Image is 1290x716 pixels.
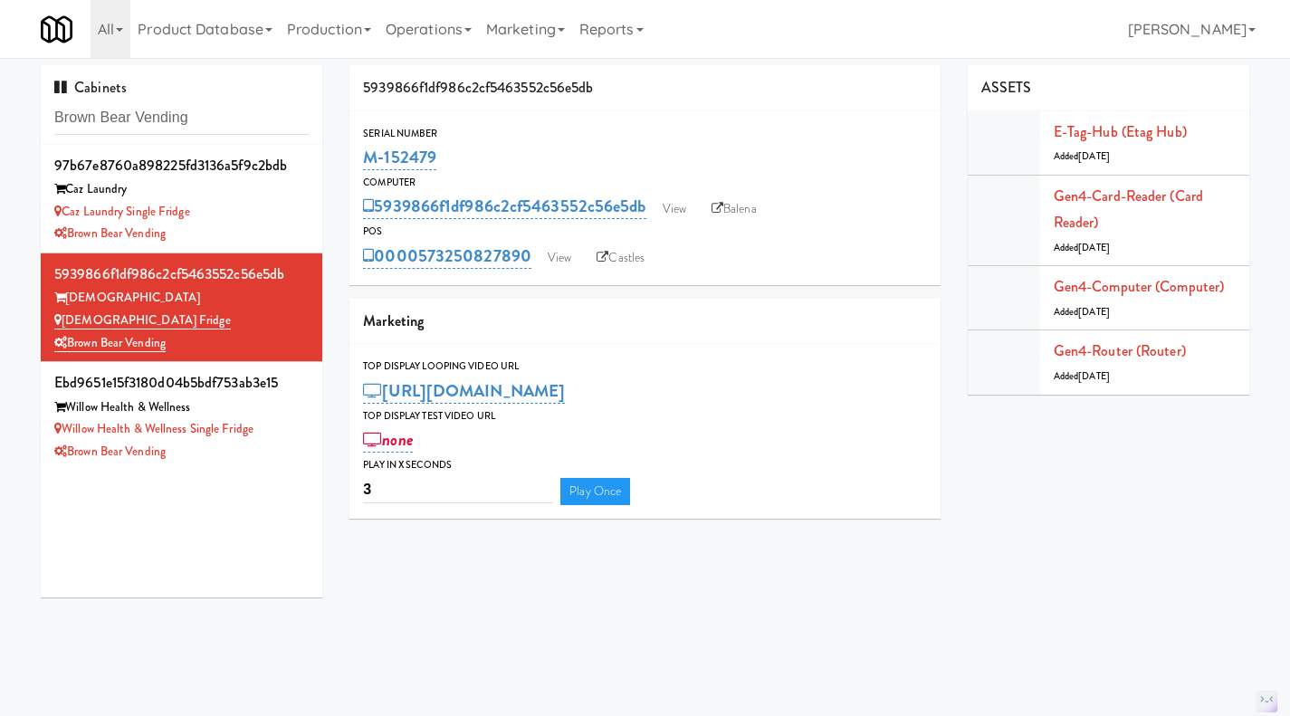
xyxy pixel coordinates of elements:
[981,77,1032,98] span: ASSETS
[363,243,531,269] a: 0000573250827890
[363,223,927,241] div: POS
[41,14,72,45] img: Micromart
[1054,340,1186,361] a: Gen4-router (Router)
[363,174,927,192] div: Computer
[54,203,190,220] a: Caz Laundry Single Fridge
[560,478,630,505] a: Play Once
[54,224,166,242] a: Brown Bear Vending
[363,194,645,219] a: 5939866f1df986c2cf5463552c56e5db
[54,369,309,396] div: ebd9651e15f3180d04b5bdf753ab3e15
[1054,241,1110,254] span: Added
[654,196,695,223] a: View
[54,287,309,310] div: [DEMOGRAPHIC_DATA]
[1054,121,1187,142] a: E-tag-hub (Etag Hub)
[54,396,309,419] div: Willow Health & Wellness
[1054,186,1203,234] a: Gen4-card-reader (Card Reader)
[363,310,424,331] span: Marketing
[1078,241,1110,254] span: [DATE]
[702,196,766,223] a: Balena
[363,145,436,170] a: M-152479
[1054,276,1224,297] a: Gen4-computer (Computer)
[54,77,127,98] span: Cabinets
[1054,369,1110,383] span: Added
[1078,305,1110,319] span: [DATE]
[54,178,309,201] div: Caz Laundry
[363,456,927,474] div: Play in X seconds
[588,244,654,272] a: Castles
[363,358,927,376] div: Top Display Looping Video Url
[349,65,941,111] div: 5939866f1df986c2cf5463552c56e5db
[41,145,322,253] li: 97b67e8760a898225fd3136a5f9c2bdbCaz Laundry Caz Laundry Single FridgeBrown Bear Vending
[363,125,927,143] div: Serial Number
[54,420,253,437] a: Willow Health & Wellness Single Fridge
[1054,149,1110,163] span: Added
[363,427,413,453] a: none
[54,152,309,179] div: 97b67e8760a898225fd3136a5f9c2bdb
[1078,149,1110,163] span: [DATE]
[54,334,166,352] a: Brown Bear Vending
[54,101,309,135] input: Search cabinets
[54,443,166,460] a: Brown Bear Vending
[41,253,322,362] li: 5939866f1df986c2cf5463552c56e5db[DEMOGRAPHIC_DATA] [DEMOGRAPHIC_DATA] FridgeBrown Bear Vending
[363,407,927,425] div: Top Display Test Video Url
[41,362,322,470] li: ebd9651e15f3180d04b5bdf753ab3e15Willow Health & Wellness Willow Health & Wellness Single FridgeBr...
[539,244,580,272] a: View
[1078,369,1110,383] span: [DATE]
[1054,305,1110,319] span: Added
[54,261,309,288] div: 5939866f1df986c2cf5463552c56e5db
[54,311,231,329] a: [DEMOGRAPHIC_DATA] Fridge
[363,378,565,404] a: [URL][DOMAIN_NAME]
